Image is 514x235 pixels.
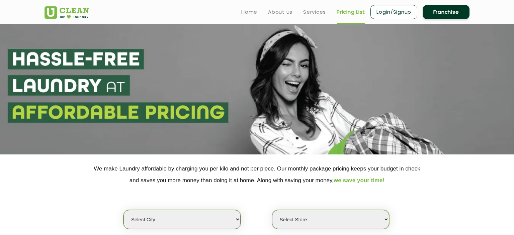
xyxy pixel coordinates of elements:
[45,6,89,19] img: UClean Laundry and Dry Cleaning
[370,5,417,19] a: Login/Signup
[303,8,326,16] a: Services
[241,8,257,16] a: Home
[337,8,365,16] a: Pricing List
[268,8,292,16] a: About us
[45,163,469,186] p: We make Laundry affordable by charging you per kilo and not per piece. Our monthly package pricin...
[334,177,384,184] span: we save your time!
[423,5,469,19] a: Franchise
